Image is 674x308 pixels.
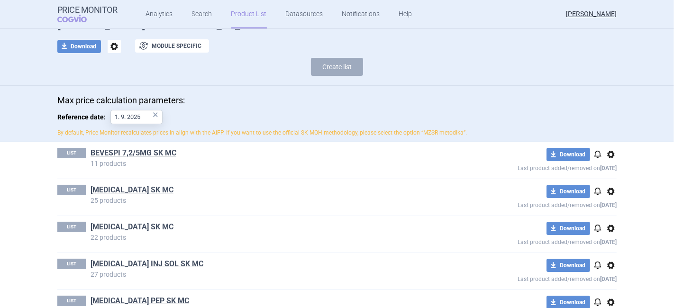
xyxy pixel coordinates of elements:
[57,185,86,195] p: LIST
[91,185,449,197] h1: Calquence SK MC
[91,296,449,308] h1: FASENRA PEP SK MC
[57,15,100,22] span: COGVIO
[91,148,176,158] a: BEVESPI 7,2/5MG SK MC
[449,272,617,284] p: Last product added/removed on
[91,148,449,160] h1: BEVESPI 7,2/5MG SK MC
[91,296,189,306] a: [MEDICAL_DATA] PEP SK MC
[600,276,617,282] strong: [DATE]
[110,110,163,124] input: Reference date:×
[91,197,449,204] p: 25 products
[546,148,590,161] button: Download
[91,259,449,271] h1: FASENRA INJ SOL SK MC
[449,198,617,210] p: Last product added/removed on
[57,40,101,53] button: Download
[57,296,86,306] p: LIST
[600,165,617,172] strong: [DATE]
[91,160,449,167] p: 11 products
[546,185,590,198] button: Download
[57,222,86,232] p: LIST
[311,58,363,76] button: Create list
[153,109,158,120] div: ×
[57,148,86,158] p: LIST
[91,222,449,234] h1: ENHERTU SK MC
[135,39,209,53] button: Module specific
[57,129,617,137] p: By default, Price Monitor recalculates prices in align with the AIFP. If you want to use the offi...
[449,235,617,247] p: Last product added/removed on
[57,5,118,15] strong: Price Monitor
[600,202,617,208] strong: [DATE]
[600,239,617,245] strong: [DATE]
[91,185,173,195] a: [MEDICAL_DATA] SK MC
[449,161,617,173] p: Last product added/removed on
[91,271,449,278] p: 27 products
[546,259,590,272] button: Download
[57,110,110,124] span: Reference date:
[546,222,590,235] button: Download
[57,259,86,269] p: LIST
[57,95,617,106] p: Max price calculation parameters:
[91,234,449,241] p: 22 products
[91,259,203,269] a: [MEDICAL_DATA] INJ SOL SK MC
[57,5,118,23] a: Price MonitorCOGVIO
[91,222,173,232] a: [MEDICAL_DATA] SK MC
